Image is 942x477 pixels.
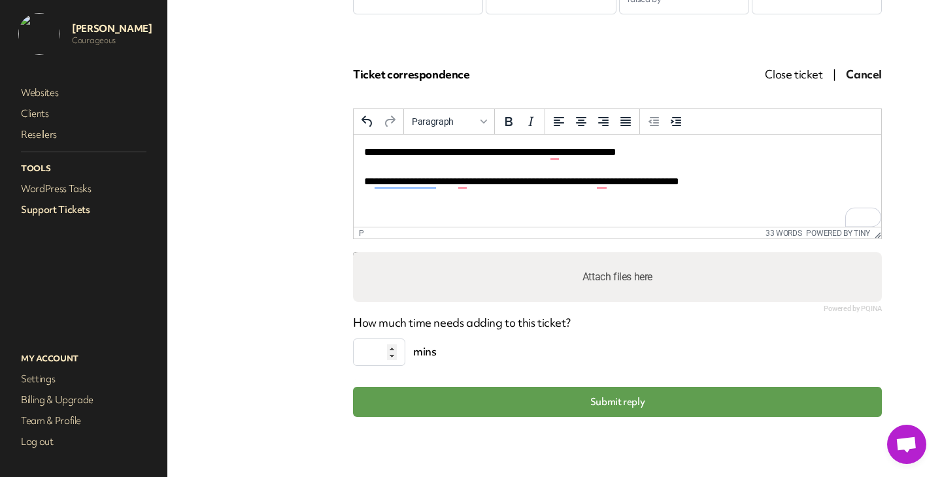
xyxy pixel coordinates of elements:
[545,109,640,135] div: alignment
[577,264,658,290] label: Attach files here
[18,180,149,198] a: WordPress Tasks
[354,135,881,227] iframe: Rich Text Area
[18,412,149,430] a: Team & Profile
[412,116,476,127] span: Paragraph
[870,227,881,238] div: Resize
[548,110,570,133] button: Align left
[18,160,149,177] p: Tools
[887,425,926,464] a: Open chat
[640,109,690,135] div: indentation
[356,110,378,133] button: Undo
[846,67,882,82] span: Cancel
[765,229,802,238] button: 33 words
[18,105,149,123] a: Clients
[570,110,592,133] button: Align center
[407,110,492,133] button: Formats
[18,350,149,367] p: My Account
[18,391,149,409] a: Billing & Upgrade
[404,109,495,135] div: styles
[18,433,149,451] a: Log out
[592,110,614,133] button: Align right
[806,229,870,238] a: Powered by Tiny
[378,110,401,133] button: Redo
[18,201,149,219] a: Support Tickets
[643,110,665,133] button: Decrease indent
[72,35,152,46] p: Courageous
[18,84,149,102] a: Websites
[359,229,364,238] div: p
[665,110,687,133] button: Increase indent
[354,109,404,135] div: history
[614,110,637,133] button: Justify
[353,315,882,331] p: How much time needs adding to this ticket?
[495,109,545,135] div: formatting
[353,67,470,82] span: Ticket correspondence
[72,22,152,35] p: [PERSON_NAME]
[497,110,520,133] button: Bold
[18,370,149,388] a: Settings
[765,67,822,82] span: Close ticket
[18,125,149,144] a: Resellers
[405,338,444,366] span: mins
[833,67,836,82] span: |
[353,387,882,417] button: Submit reply
[520,110,542,133] button: Italic
[824,306,882,312] a: Powered by PQINA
